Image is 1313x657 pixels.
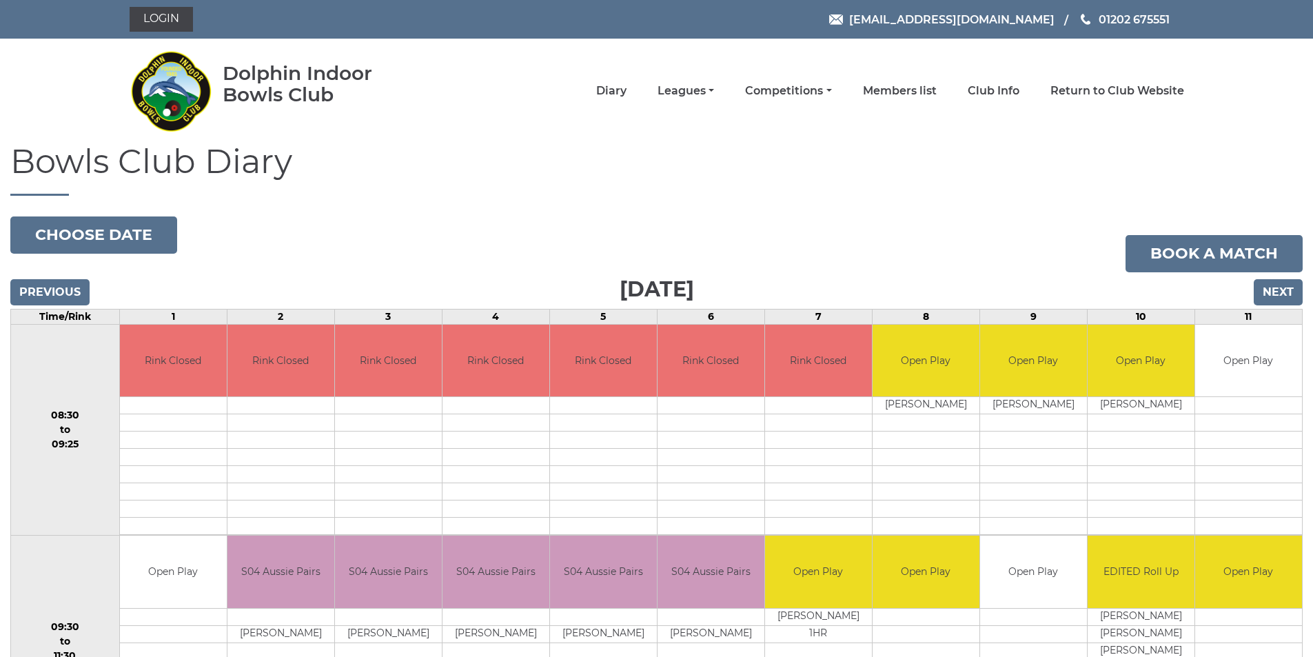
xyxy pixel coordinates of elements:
td: S04 Aussie Pairs [550,536,657,608]
td: 08:30 to 09:25 [11,324,120,536]
td: Open Play [873,536,979,608]
td: Rink Closed [120,325,227,397]
a: Club Info [968,83,1019,99]
td: 9 [979,309,1087,324]
td: [PERSON_NAME] [873,397,979,414]
input: Previous [10,279,90,305]
div: Dolphin Indoor Bowls Club [223,63,416,105]
td: [PERSON_NAME] [1088,625,1194,643]
a: Return to Club Website [1050,83,1184,99]
td: [PERSON_NAME] [1088,397,1194,414]
input: Next [1254,279,1303,305]
img: Email [829,14,843,25]
a: Phone us 01202 675551 [1079,11,1170,28]
td: 1 [119,309,227,324]
td: 10 [1087,309,1194,324]
h1: Bowls Club Diary [10,143,1303,196]
td: Time/Rink [11,309,120,324]
img: Phone us [1081,14,1090,25]
td: 1HR [765,625,872,643]
button: Choose date [10,216,177,254]
td: [PERSON_NAME] [658,625,764,643]
span: 01202 675551 [1099,12,1170,26]
td: S04 Aussie Pairs [658,536,764,608]
img: Dolphin Indoor Bowls Club [130,43,212,139]
td: Rink Closed [550,325,657,397]
td: [PERSON_NAME] [1088,608,1194,625]
a: Login [130,7,193,32]
td: [PERSON_NAME] [227,625,334,643]
td: 4 [442,309,549,324]
td: 6 [657,309,764,324]
td: [PERSON_NAME] [980,397,1087,414]
td: Open Play [980,536,1087,608]
td: Rink Closed [765,325,872,397]
td: Open Play [120,536,227,608]
td: 2 [227,309,334,324]
td: Open Play [873,325,979,397]
td: Rink Closed [335,325,442,397]
a: Email [EMAIL_ADDRESS][DOMAIN_NAME] [829,11,1055,28]
td: [PERSON_NAME] [335,625,442,643]
td: S04 Aussie Pairs [335,536,442,608]
a: Members list [863,83,937,99]
td: 11 [1194,309,1302,324]
span: [EMAIL_ADDRESS][DOMAIN_NAME] [849,12,1055,26]
td: EDITED Roll Up [1088,536,1194,608]
td: [PERSON_NAME] [765,608,872,625]
td: 7 [764,309,872,324]
td: [PERSON_NAME] [442,625,549,643]
td: Open Play [1088,325,1194,397]
td: Rink Closed [442,325,549,397]
td: 8 [872,309,979,324]
a: Book a match [1126,235,1303,272]
td: [PERSON_NAME] [550,625,657,643]
td: Open Play [1195,325,1302,397]
a: Competitions [745,83,831,99]
td: Rink Closed [658,325,764,397]
td: Open Play [765,536,872,608]
td: S04 Aussie Pairs [227,536,334,608]
a: Diary [596,83,627,99]
td: Open Play [980,325,1087,397]
td: Open Play [1195,536,1302,608]
a: Leagues [658,83,714,99]
td: Rink Closed [227,325,334,397]
td: 5 [549,309,657,324]
td: 3 [334,309,442,324]
td: S04 Aussie Pairs [442,536,549,608]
